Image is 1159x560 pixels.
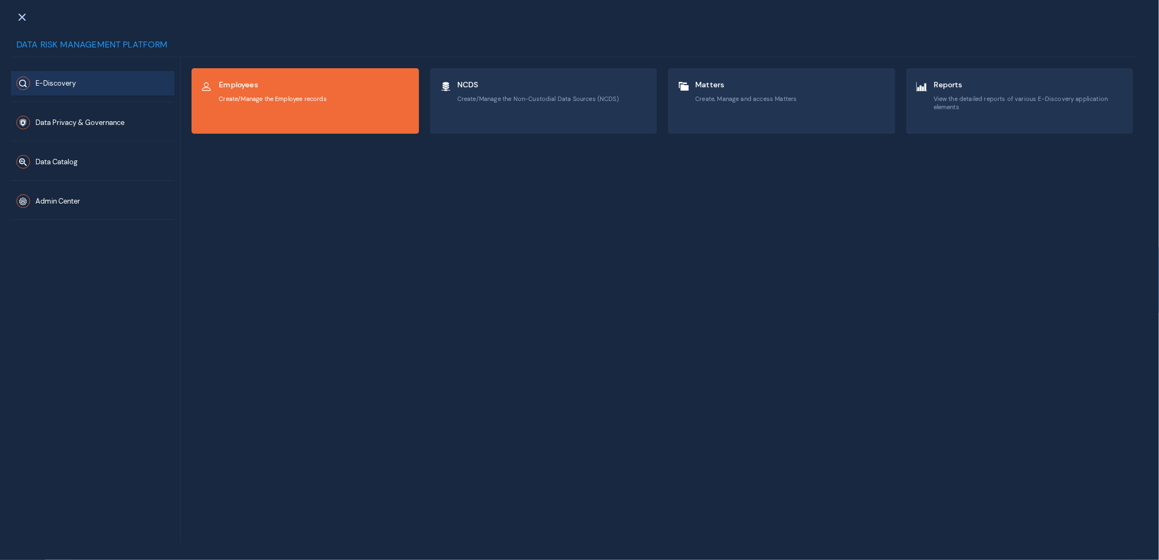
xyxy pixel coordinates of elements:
[695,95,797,103] span: Create, Manage and access Matters
[35,158,77,167] span: Data Catalog
[219,80,326,90] span: Employees
[35,197,80,206] span: Admin Center
[457,95,619,103] span: Create/Manage the Non-Custodial Data Sources (NCDS)
[695,80,797,90] span: Matters
[11,110,175,135] button: Data Privacy & Governance
[35,79,76,88] span: E-Discovery
[11,38,1137,57] div: Data Risk Management Platform
[11,71,175,96] button: E-Discovery
[11,189,175,213] button: Admin Center
[11,150,175,174] button: Data Catalog
[35,118,124,128] span: Data Privacy & Governance
[219,95,326,103] span: Create/Manage the Employee records
[934,80,1125,90] span: Reports
[457,80,619,90] span: NCDS
[934,95,1125,111] span: View the detailed reports of various E-Discovery application elements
